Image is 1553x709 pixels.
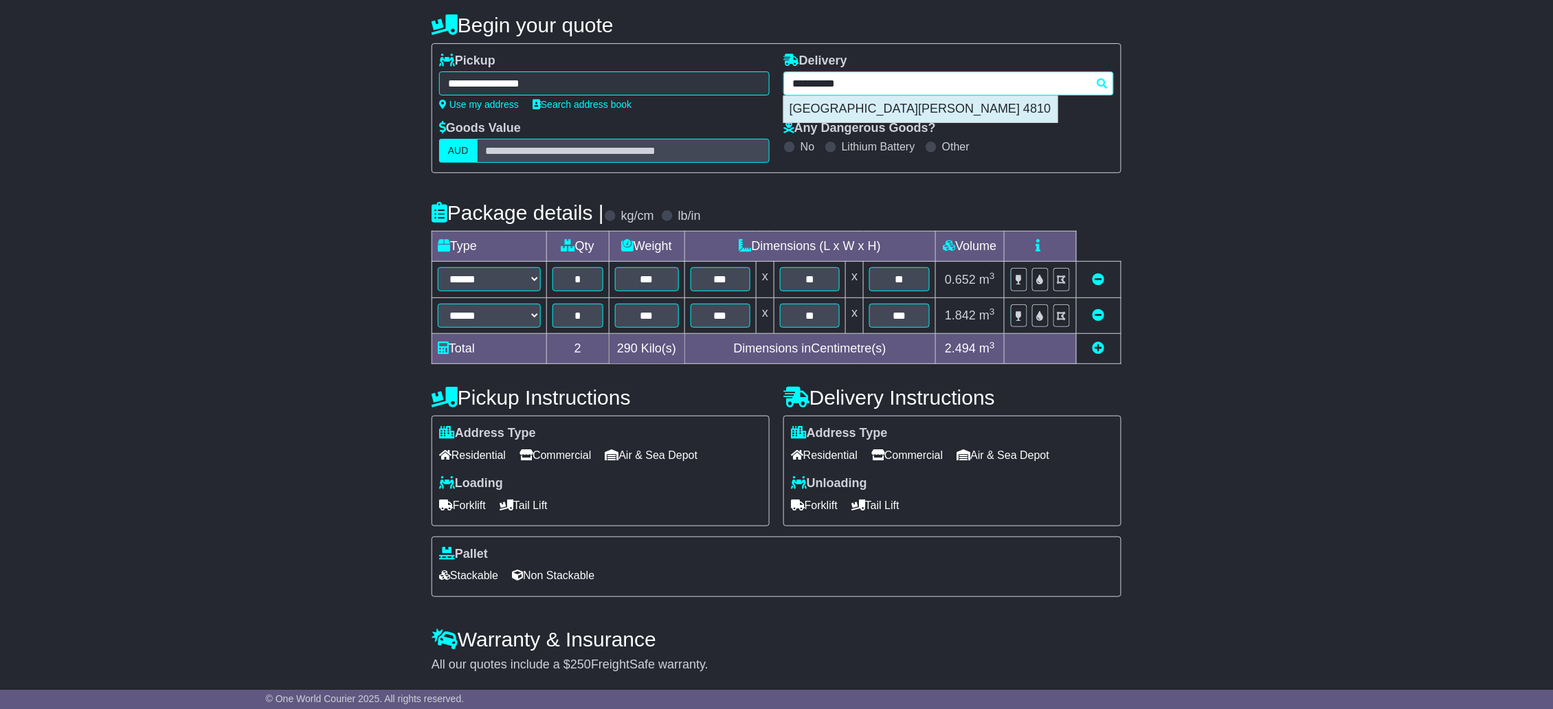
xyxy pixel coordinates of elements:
td: Type [432,232,547,262]
span: 250 [570,657,591,671]
span: m [979,308,995,322]
label: Address Type [791,426,888,441]
td: x [757,297,774,333]
label: Any Dangerous Goods? [783,121,936,136]
label: No [801,140,814,153]
span: 290 [617,341,638,355]
span: m [979,273,995,286]
label: kg/cm [621,209,654,224]
sup: 3 [990,306,995,317]
td: x [846,262,864,297]
h4: Pickup Instructions [432,386,770,409]
td: Dimensions (L x W x H) [684,232,935,262]
h4: Package details | [432,201,604,224]
h4: Delivery Instructions [783,386,1121,409]
span: Commercial [519,444,591,466]
td: Volume [935,232,1004,262]
span: Residential [439,444,506,466]
label: Delivery [783,54,847,69]
td: Qty [547,232,610,262]
label: Unloading [791,476,867,491]
td: x [757,262,774,297]
td: x [846,297,864,333]
a: Add new item [1093,341,1105,355]
td: Kilo(s) [609,334,684,364]
a: Search address book [533,99,632,110]
label: Address Type [439,426,536,441]
span: 2.494 [945,341,976,355]
span: Tail Lift [851,495,900,516]
div: All our quotes include a $ FreightSafe warranty. [432,657,1121,673]
span: Forklift [791,495,838,516]
span: Forklift [439,495,486,516]
sup: 3 [990,340,995,350]
h4: Begin your quote [432,14,1121,36]
span: Air & Sea Depot [957,444,1050,466]
label: AUD [439,139,478,163]
a: Remove this item [1093,308,1105,322]
a: Remove this item [1093,273,1105,286]
span: © One World Courier 2025. All rights reserved. [266,693,465,704]
label: Pallet [439,547,488,562]
td: Total [432,334,547,364]
span: Commercial [871,444,943,466]
label: Goods Value [439,121,521,136]
sup: 3 [990,271,995,281]
label: lb/in [678,209,701,224]
span: Tail Lift [500,495,548,516]
label: Lithium Battery [842,140,915,153]
td: 2 [547,334,610,364]
td: Weight [609,232,684,262]
span: 1.842 [945,308,976,322]
span: 0.652 [945,273,976,286]
span: Residential [791,444,858,466]
label: Pickup [439,54,495,69]
td: Dimensions in Centimetre(s) [684,334,935,364]
a: Use my address [439,99,519,110]
div: [GEOGRAPHIC_DATA][PERSON_NAME] 4810 [784,96,1058,122]
span: Non Stackable [512,565,594,586]
span: m [979,341,995,355]
span: Stackable [439,565,498,586]
label: Loading [439,476,503,491]
h4: Warranty & Insurance [432,628,1121,651]
label: Other [942,140,970,153]
span: Air & Sea Depot [605,444,698,466]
